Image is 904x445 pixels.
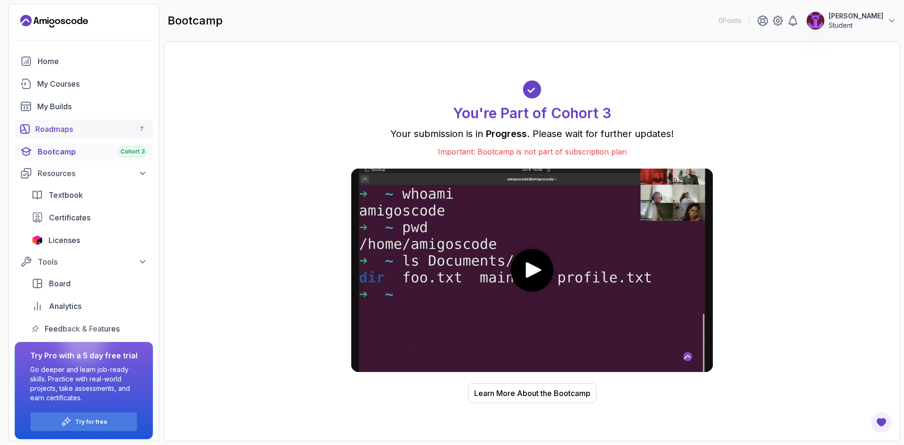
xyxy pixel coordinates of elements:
[45,323,120,334] span: Feedback & Features
[49,278,71,289] span: Board
[30,365,137,403] p: Go deeper and learn job-ready skills. Practice with real-world projects, take assessments, and ea...
[468,383,597,403] button: Learn More About the Bootcamp
[351,146,713,157] p: Important: Bootcamp is not part of subscription plan
[20,14,88,29] a: Landing page
[351,127,713,140] p: Your submission is in . Please wait for further updates!
[15,120,153,138] a: roadmaps
[38,256,147,267] div: Tools
[168,13,223,28] h2: bootcamp
[26,208,153,227] a: certificates
[140,125,144,133] span: 7
[26,274,153,293] a: board
[38,168,147,179] div: Resources
[38,56,147,67] div: Home
[829,11,883,21] p: [PERSON_NAME]
[38,146,147,157] div: Bootcamp
[26,297,153,316] a: analytics
[30,412,137,431] button: Try for free
[718,16,742,25] p: 0 Points
[26,186,153,204] a: textbook
[474,388,590,399] div: Learn More About the Bootcamp
[37,101,147,112] div: My Builds
[32,235,43,245] img: jetbrains icon
[870,411,893,434] button: Open Feedback Button
[49,212,90,223] span: Certificates
[121,148,145,155] span: Cohort 3
[35,123,147,135] div: Roadmaps
[49,300,81,312] span: Analytics
[806,11,896,30] button: user profile image[PERSON_NAME]Student
[15,97,153,116] a: builds
[15,74,153,93] a: courses
[48,235,80,246] span: Licenses
[48,189,83,201] span: Textbook
[26,231,153,250] a: licenses
[486,128,527,139] span: Progress
[26,319,153,338] a: feedback
[807,12,824,30] img: user profile image
[829,21,883,30] p: Student
[75,418,107,426] a: Try for free
[15,142,153,161] a: bootcamp
[15,253,153,270] button: Tools
[453,105,611,121] h1: You're Part of Cohort 3
[15,52,153,71] a: home
[15,165,153,182] button: Resources
[37,78,147,89] div: My Courses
